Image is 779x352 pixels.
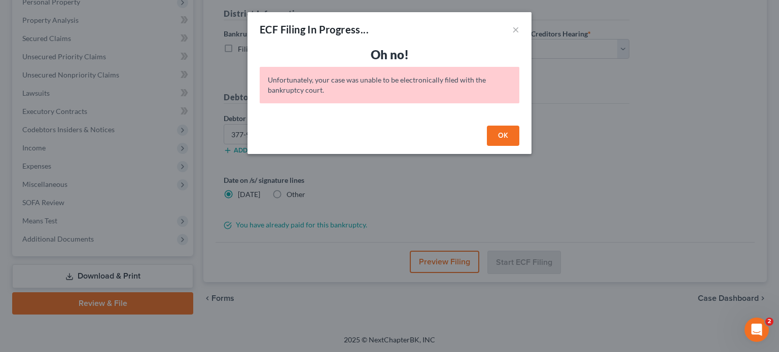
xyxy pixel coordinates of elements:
div: Unfortunately, your case was unable to be electronically filed with the bankruptcy court. [260,67,519,103]
div: ECF Filing In Progress... [260,22,369,36]
span: 2 [765,318,773,326]
button: × [512,23,519,35]
button: OK [487,126,519,146]
iframe: Intercom live chat [745,318,769,342]
h3: Oh no! [260,47,519,63]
